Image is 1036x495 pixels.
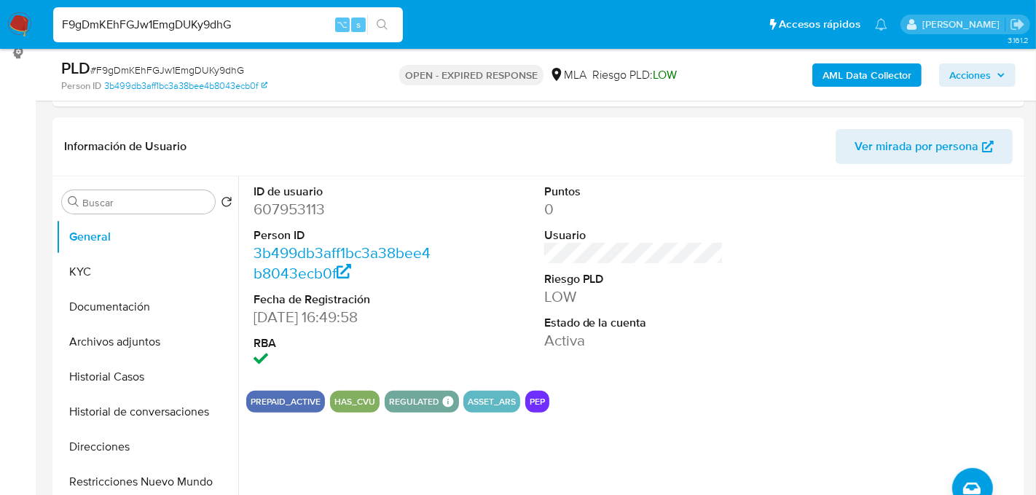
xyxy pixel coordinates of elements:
[53,15,403,34] input: Buscar usuario o caso...
[61,56,90,79] b: PLD
[337,17,348,31] span: ⌥
[56,254,238,289] button: KYC
[64,139,187,154] h1: Información de Usuario
[653,66,677,83] span: LOW
[812,63,922,87] button: AML Data Collector
[254,335,433,351] dt: RBA
[544,199,723,219] dd: 0
[875,18,887,31] a: Notificaciones
[221,196,232,212] button: Volver al orden por defecto
[254,227,433,243] dt: Person ID
[922,17,1005,31] p: gabriela.sanchez@mercadolibre.com
[367,15,397,35] button: search-icon
[836,129,1013,164] button: Ver mirada por persona
[356,17,361,31] span: s
[56,324,238,359] button: Archivos adjuntos
[549,67,586,83] div: MLA
[544,315,723,331] dt: Estado de la cuenta
[254,307,433,327] dd: [DATE] 16:49:58
[544,227,723,243] dt: Usuario
[544,287,723,307] dd: LOW
[104,79,267,93] a: 3b499db3aff1bc3a38bee4b8043ecb0f
[82,196,209,209] input: Buscar
[68,196,79,208] button: Buscar
[1010,17,1025,32] a: Salir
[56,289,238,324] button: Documentación
[56,394,238,429] button: Historial de conversaciones
[56,219,238,254] button: General
[544,271,723,287] dt: Riesgo PLD
[254,242,431,284] a: 3b499db3aff1bc3a38bee4b8043ecb0f
[949,63,991,87] span: Acciones
[823,63,911,87] b: AML Data Collector
[254,292,433,308] dt: Fecha de Registración
[939,63,1016,87] button: Acciones
[544,330,723,351] dd: Activa
[544,184,723,200] dt: Puntos
[855,129,978,164] span: Ver mirada por persona
[592,67,677,83] span: Riesgo PLD:
[254,199,433,219] dd: 607953113
[399,65,543,85] p: OPEN - EXPIRED RESPONSE
[56,359,238,394] button: Historial Casos
[61,79,101,93] b: Person ID
[779,17,860,32] span: Accesos rápidos
[90,63,244,77] span: # F9gDmKEhFGJw1EmgDUKy9dhG
[56,429,238,464] button: Direcciones
[1008,34,1029,46] span: 3.161.2
[254,184,433,200] dt: ID de usuario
